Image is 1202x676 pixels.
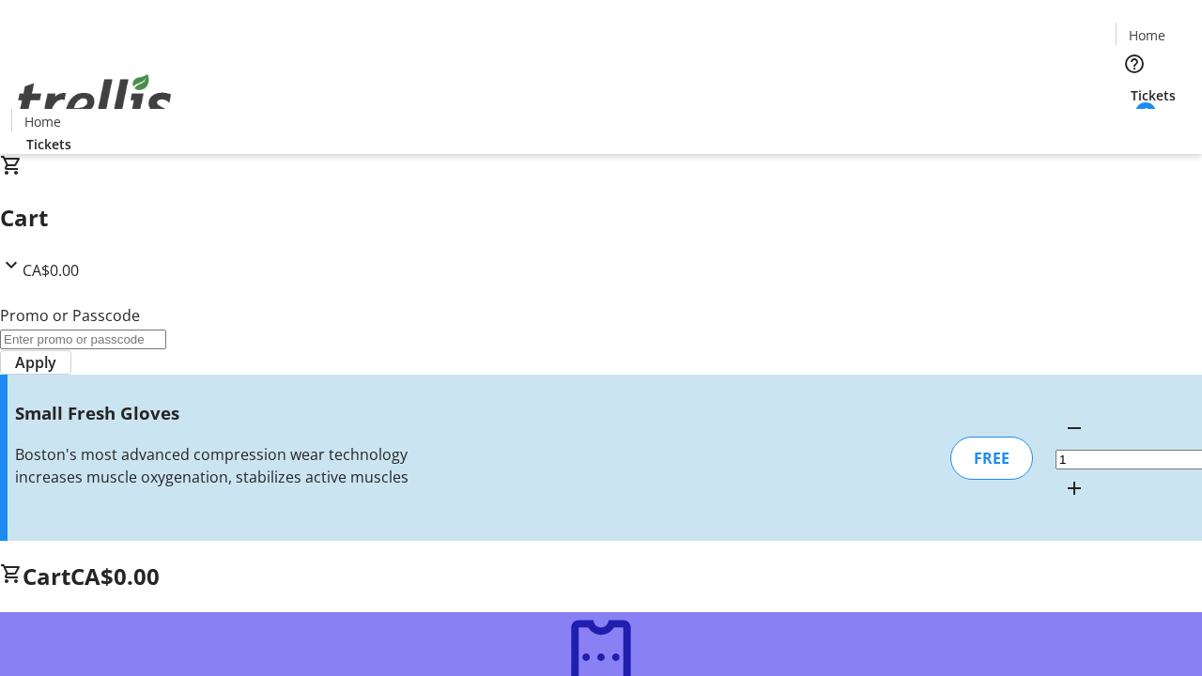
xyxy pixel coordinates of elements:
span: Home [24,112,61,131]
a: Home [12,112,72,131]
span: Tickets [26,134,71,154]
span: Apply [15,351,56,374]
a: Tickets [11,134,86,154]
div: Boston's most advanced compression wear technology increases muscle oxygenation, stabilizes activ... [15,443,425,488]
button: Help [1116,45,1153,83]
span: CA$0.00 [23,260,79,281]
button: Decrement by one [1056,409,1093,447]
button: Increment by one [1056,469,1093,507]
a: Tickets [1116,85,1191,105]
div: FREE [950,437,1033,480]
span: Tickets [1131,85,1176,105]
span: Home [1129,25,1165,45]
img: Orient E2E Organization zxqi6Geyxj's Logo [11,54,178,147]
span: CA$0.00 [70,561,160,591]
a: Home [1117,25,1177,45]
h3: Small Fresh Gloves [15,400,425,426]
button: Cart [1116,105,1153,143]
